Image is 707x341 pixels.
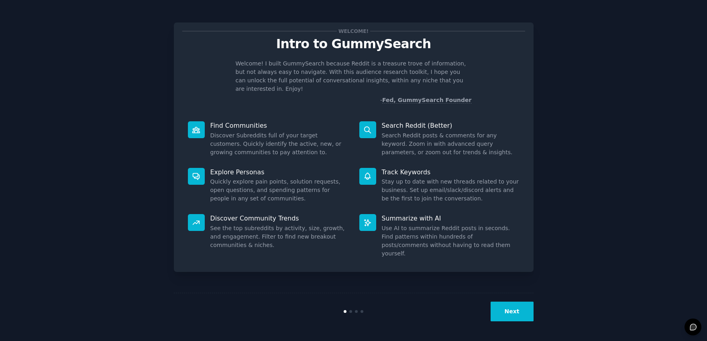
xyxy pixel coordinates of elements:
[491,302,534,321] button: Next
[182,37,525,51] p: Intro to GummySearch
[210,131,348,157] dd: Discover Subreddits full of your target customers. Quickly identify the active, new, or growing c...
[382,214,520,223] p: Summarize with AI
[210,214,348,223] p: Discover Community Trends
[382,121,520,130] p: Search Reddit (Better)
[382,178,520,203] dd: Stay up to date with new threads related to your business. Set up email/slack/discord alerts and ...
[382,168,520,176] p: Track Keywords
[382,97,472,104] a: Fed, GummySearch Founder
[210,178,348,203] dd: Quickly explore pain points, solution requests, open questions, and spending patterns for people ...
[380,96,472,104] div: -
[382,131,520,157] dd: Search Reddit posts & comments for any keyword. Zoom in with advanced query parameters, or zoom o...
[210,224,348,249] dd: See the top subreddits by activity, size, growth, and engagement. Filter to find new breakout com...
[210,168,348,176] p: Explore Personas
[210,121,348,130] p: Find Communities
[382,224,520,258] dd: Use AI to summarize Reddit posts in seconds. Find patterns within hundreds of posts/comments with...
[236,59,472,93] p: Welcome! I built GummySearch because Reddit is a treasure trove of information, but not always ea...
[337,27,370,35] span: Welcome!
